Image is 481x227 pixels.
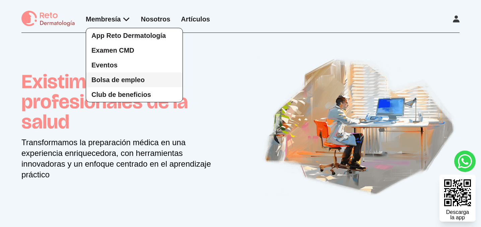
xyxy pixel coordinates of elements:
span: Examen CMD [91,47,134,54]
a: whatsapp button [454,151,476,172]
img: App [257,54,460,197]
div: Membresía [86,14,130,24]
span: Eventos [91,61,118,69]
img: logo Reto dermatología [21,11,75,27]
span: Club de beneficios [91,91,151,98]
a: Eventos [86,58,183,72]
a: App Reto Dermatología [86,28,183,43]
a: Artículos [181,15,210,23]
h1: Existimos para los profesionales de la salud [21,71,224,132]
span: App Reto Dermatología [91,32,166,39]
a: Bolsa de empleo [86,72,183,87]
a: Club de beneficios [86,87,183,102]
span: Bolsa de empleo [91,76,145,83]
p: Transformamos la preparación médica en una experiencia enriquecedora, con herramientas innovadora... [21,137,224,180]
div: Descarga la app [446,210,469,220]
a: Examen CMD [86,43,183,58]
a: Nosotros [141,15,170,23]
